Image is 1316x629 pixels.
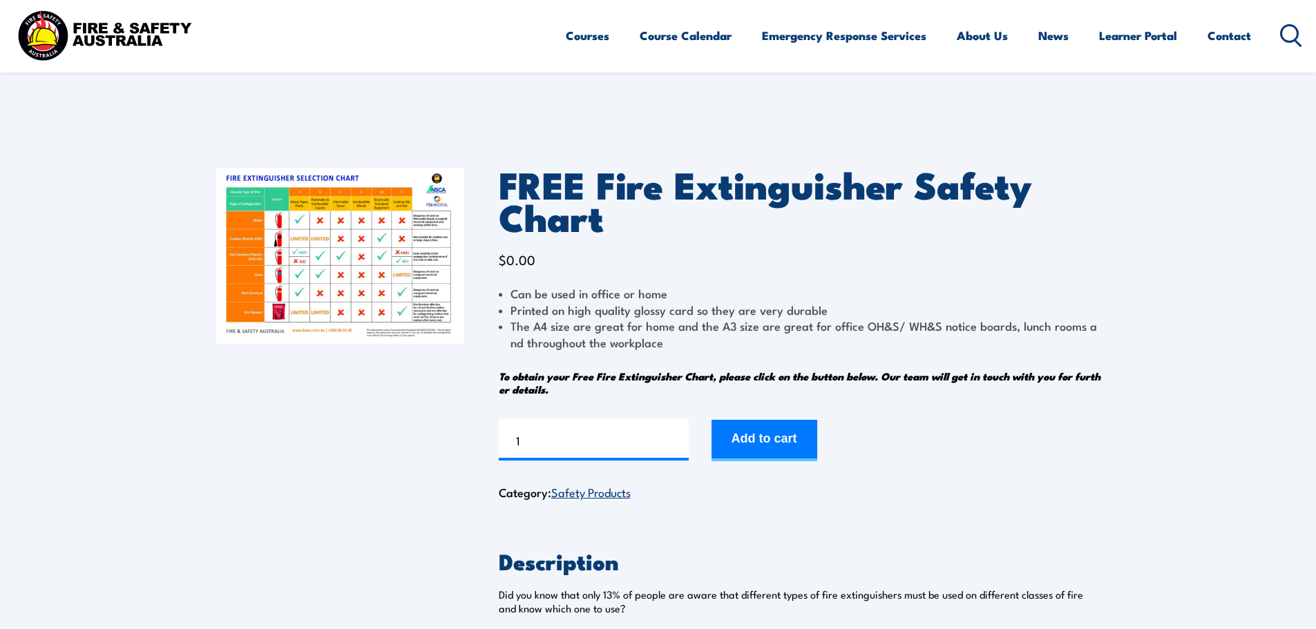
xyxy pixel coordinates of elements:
p: Did you know that only 13% of people are aware that different types of fire extinguishers must be... [499,588,1100,615]
li: The A4 size are great for home and the A3 size are great for office OH&S/ WH&S notice boards, lun... [499,318,1100,350]
button: Add to cart [712,420,817,461]
span: $ [499,250,506,269]
a: About Us [957,17,1008,54]
li: Can be used in office or home [499,285,1100,301]
a: Learner Portal [1099,17,1177,54]
a: Emergency Response Services [762,17,926,54]
em: To obtain your Free Fire Extinguisher Chart, please click on the button below. Our team will get ... [499,368,1100,397]
a: Contact [1208,17,1251,54]
a: Safety Products [551,483,631,500]
span: Category: [499,483,631,501]
bdi: 0.00 [499,250,535,269]
a: Courses [566,17,609,54]
h2: Description [499,551,1100,570]
img: FREE Fire Extinguisher Safety Chart [216,168,464,344]
li: Printed on high quality glossy card so they are very durable [499,302,1100,318]
input: Product quantity [499,419,689,461]
a: Course Calendar [640,17,732,54]
a: News [1038,17,1069,54]
h1: FREE Fire Extinguisher Safety Chart [499,168,1100,232]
